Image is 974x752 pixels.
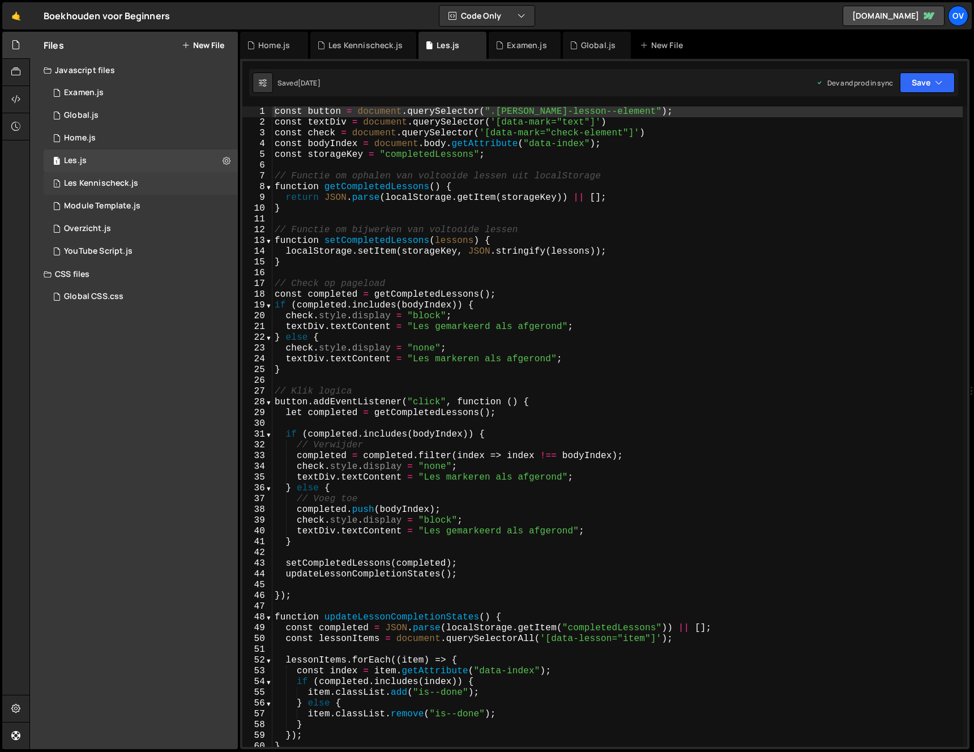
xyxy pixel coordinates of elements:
[44,172,238,195] div: 14044/44727.js
[242,117,272,128] div: 2
[30,59,238,82] div: Javascript files
[64,88,104,98] div: Examen.js
[242,494,272,505] div: 37
[242,397,272,408] div: 28
[242,623,272,634] div: 49
[64,178,138,189] div: Les Kennischeck.js
[242,128,272,139] div: 3
[242,343,272,354] div: 23
[242,687,272,698] div: 55
[242,268,272,279] div: 16
[242,236,272,246] div: 13
[900,72,955,93] button: Save
[242,666,272,677] div: 53
[242,440,272,451] div: 32
[507,40,546,51] div: Examen.js
[242,644,272,655] div: 51
[44,9,170,23] div: Boekhouden voor Beginners
[242,149,272,160] div: 5
[242,709,272,720] div: 57
[242,246,272,257] div: 14
[242,300,272,311] div: 19
[843,6,945,26] a: [DOMAIN_NAME]
[242,289,272,300] div: 18
[242,322,272,332] div: 21
[242,408,272,418] div: 29
[242,601,272,612] div: 47
[439,6,535,26] button: Code Only
[328,40,403,51] div: Les Kennischeck.js
[64,133,96,143] div: Home.js
[30,263,238,285] div: CSS files
[242,171,272,182] div: 7
[64,156,87,166] div: Les.js
[242,591,272,601] div: 46
[277,78,321,88] div: Saved
[64,110,99,121] div: Global.js
[242,483,272,494] div: 36
[242,634,272,644] div: 50
[242,451,272,462] div: 33
[64,201,140,211] div: Module Template.js
[258,40,290,51] div: Home.js
[53,180,60,189] span: 1
[44,217,238,240] div: 14044/41908.js
[437,40,459,51] div: Les.js
[242,655,272,666] div: 52
[44,127,238,149] div: 14044/41821.js
[53,157,60,166] span: 1
[242,311,272,322] div: 20
[182,41,224,50] button: New File
[242,472,272,483] div: 35
[242,677,272,687] div: 54
[242,203,272,214] div: 10
[44,39,64,52] h2: Files
[242,515,272,526] div: 39
[242,580,272,591] div: 45
[242,160,272,171] div: 6
[242,720,272,730] div: 58
[44,82,238,104] div: 14044/40707.js
[242,375,272,386] div: 26
[44,285,238,308] div: 14044/41904.css
[242,193,272,203] div: 9
[242,612,272,623] div: 48
[44,195,238,217] div: 14044/41909.js
[242,569,272,580] div: 44
[242,354,272,365] div: 24
[242,386,272,397] div: 27
[242,537,272,548] div: 41
[2,2,30,29] a: 🤙
[242,730,272,741] div: 59
[242,139,272,149] div: 4
[242,558,272,569] div: 43
[242,257,272,268] div: 15
[242,526,272,537] div: 40
[44,104,238,127] div: 14044/41823.js
[298,78,321,88] div: [DATE]
[242,106,272,117] div: 1
[242,462,272,472] div: 34
[816,78,893,88] div: Dev and prod in sync
[44,149,238,172] div: 14044/41906.js
[242,418,272,429] div: 30
[242,225,272,236] div: 12
[581,40,616,51] div: Global.js
[640,40,687,51] div: New File
[242,365,272,375] div: 25
[242,548,272,558] div: 42
[64,246,133,257] div: YouTube Script.js
[64,224,111,234] div: Overzicht.js
[242,429,272,440] div: 31
[242,505,272,515] div: 38
[64,292,123,302] div: Global CSS.css
[948,6,968,26] a: Ov
[242,214,272,225] div: 11
[242,332,272,343] div: 22
[242,182,272,193] div: 8
[242,279,272,289] div: 17
[44,240,238,263] div: 14044/42663.js
[242,741,272,752] div: 60
[242,698,272,709] div: 56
